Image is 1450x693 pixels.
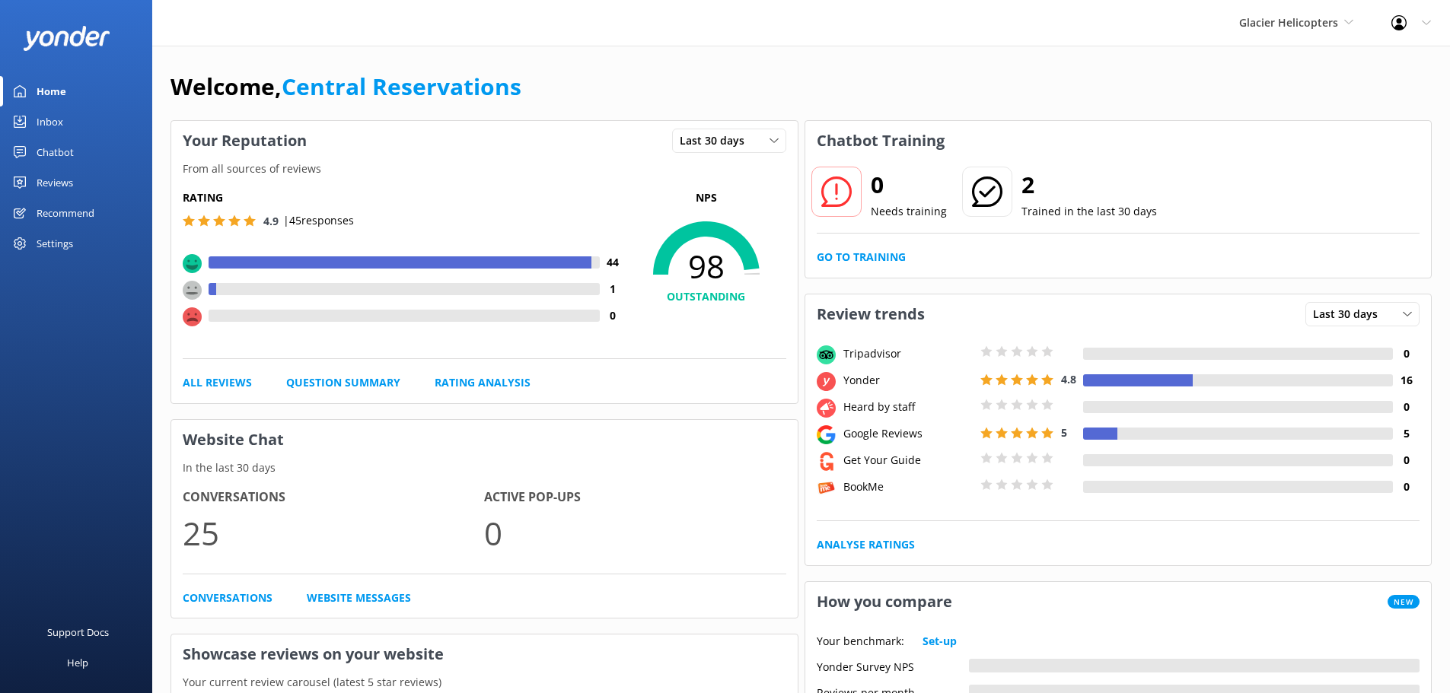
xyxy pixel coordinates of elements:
div: Heard by staff [840,399,977,415]
a: Conversations [183,590,272,606]
h3: Website Chat [171,420,798,459]
div: Chatbot [37,137,74,167]
img: yonder-white-logo.png [23,26,110,51]
a: Set-up [923,633,957,650]
div: Help [67,647,88,678]
div: Get Your Guide [840,452,977,469]
div: Reviews [37,167,73,198]
h4: 1 [600,281,626,297]
div: Inbox [37,106,63,137]
h4: 0 [1393,399,1420,415]
div: Google Reviews [840,425,977,442]
h2: 2 [1021,167,1157,203]
a: All Reviews [183,374,252,391]
h4: Active Pop-ups [484,488,786,507]
h5: Rating [183,189,626,206]
h4: 0 [1393,478,1420,495]
span: Last 30 days [1313,306,1387,323]
span: 98 [626,247,786,285]
p: Trained in the last 30 days [1021,203,1157,220]
p: Needs training [871,203,947,220]
span: 4.9 [263,214,279,228]
p: In the last 30 days [171,459,798,476]
p: | 45 responses [283,212,354,229]
div: Yonder Survey NPS [817,659,969,672]
h4: Conversations [183,488,484,507]
h4: 44 [600,254,626,271]
a: Rating Analysis [435,374,531,391]
h3: Review trends [805,294,936,334]
div: Settings [37,228,73,259]
div: Tripadvisor [840,345,977,362]
p: From all sources of reviews [171,161,798,177]
p: 25 [183,507,484,558]
h1: Welcome, [170,68,521,105]
div: BookMe [840,478,977,495]
div: Recommend [37,198,94,228]
a: Central Reservations [282,71,521,102]
h3: Your Reputation [171,121,318,161]
h3: Showcase reviews on your website [171,634,798,674]
p: NPS [626,189,786,206]
h4: 0 [1393,452,1420,469]
span: 5 [1061,425,1067,440]
h4: 5 [1393,425,1420,442]
a: Go to Training [817,249,906,265]
h3: Chatbot Training [805,121,956,161]
p: 0 [484,507,786,558]
span: Last 30 days [680,132,754,149]
h2: 0 [871,167,947,203]
a: Question Summary [286,374,400,391]
p: Your current review carousel (latest 5 star reviews) [171,674,798,691]
span: 4.8 [1061,372,1076,386]
h4: OUTSTANDING [626,288,786,305]
h3: How you compare [805,582,964,621]
div: Home [37,76,66,106]
span: Glacier Helicopters [1239,15,1338,30]
h4: 16 [1393,372,1420,389]
p: Your benchmark: [817,633,904,650]
div: Yonder [840,372,977,389]
h4: 0 [1393,345,1420,362]
div: Support Docs [47,617,109,647]
span: New [1388,595,1420,609]
a: Website Messages [307,590,411,606]
h4: 0 [600,307,626,324]
a: Analyse Ratings [817,536,915,553]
